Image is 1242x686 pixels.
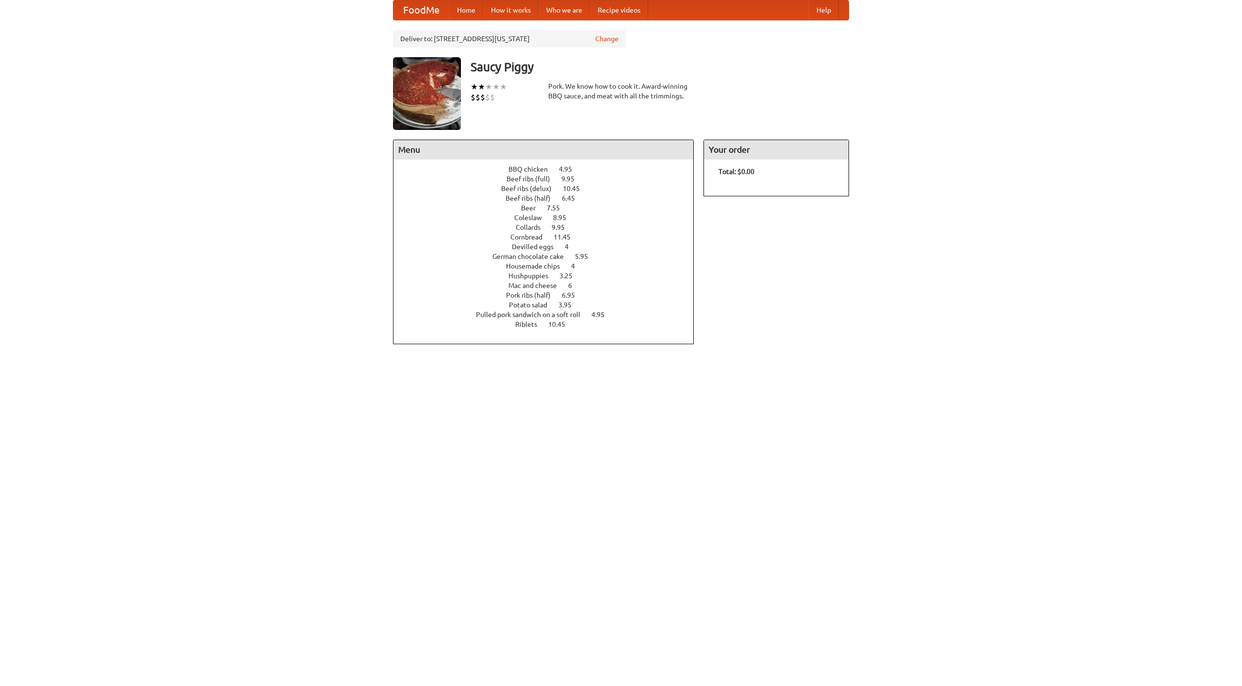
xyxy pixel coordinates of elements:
span: 6.45 [562,194,585,202]
span: 4.95 [559,165,582,173]
a: Beef ribs (full) 9.95 [507,175,592,183]
a: Coleslaw 8.95 [514,214,584,222]
a: German chocolate cake 5.95 [492,253,606,260]
li: $ [490,92,495,103]
span: Beer [521,204,545,212]
a: Potato salad 3.95 [509,301,589,309]
span: Pulled pork sandwich on a soft roll [476,311,590,319]
span: 4 [571,262,585,270]
span: Riblets [515,320,547,328]
span: Hushpuppies [508,272,558,280]
h4: Your order [704,140,849,160]
span: 4 [565,243,578,251]
li: ★ [492,81,500,92]
a: Beer 7.55 [521,204,578,212]
span: 8.95 [553,214,576,222]
li: ★ [500,81,507,92]
span: Beef ribs (half) [506,194,560,202]
a: Hushpuppies 3.25 [508,272,590,280]
a: Mac and cheese 6 [508,282,590,289]
a: Beef ribs (delux) 10.45 [501,185,598,192]
span: 6.95 [562,291,585,299]
a: Who we are [539,0,590,20]
a: Devilled eggs 4 [512,243,587,251]
a: Pork ribs (half) 6.95 [506,291,593,299]
span: 9.95 [561,175,584,183]
span: BBQ chicken [508,165,557,173]
li: $ [480,92,485,103]
span: Beef ribs (full) [507,175,560,183]
a: Recipe videos [590,0,648,20]
span: 11.45 [554,233,580,241]
span: 10.45 [563,185,589,192]
span: Pork ribs (half) [506,291,560,299]
h3: Saucy Piggy [471,57,849,77]
a: How it works [483,0,539,20]
a: Help [809,0,839,20]
span: Cornbread [510,233,552,241]
a: Beef ribs (half) 6.45 [506,194,593,202]
h4: Menu [393,140,693,160]
span: Housemade chips [506,262,570,270]
li: ★ [485,81,492,92]
span: 4.95 [591,311,614,319]
li: $ [485,92,490,103]
span: 9.95 [552,223,574,231]
span: Devilled eggs [512,243,563,251]
li: ★ [471,81,478,92]
span: Collards [516,223,550,231]
a: Collards 9.95 [516,223,583,231]
div: Deliver to: [STREET_ADDRESS][US_STATE] [393,30,626,48]
a: Home [449,0,483,20]
a: BBQ chicken 4.95 [508,165,590,173]
span: 3.95 [558,301,581,309]
span: German chocolate cake [492,253,573,260]
a: FoodMe [393,0,449,20]
li: $ [471,92,475,103]
a: Housemade chips 4 [506,262,593,270]
a: Riblets 10.45 [515,320,583,328]
span: 10.45 [548,320,575,328]
span: 6 [568,282,582,289]
span: 5.95 [575,253,598,260]
span: Mac and cheese [508,282,567,289]
img: angular.jpg [393,57,461,130]
a: Change [595,34,619,44]
li: ★ [478,81,485,92]
span: Beef ribs (delux) [501,185,561,192]
a: Pulled pork sandwich on a soft roll 4.95 [476,311,622,319]
b: Total: $0.00 [719,168,754,175]
span: 7.55 [547,204,570,212]
li: $ [475,92,480,103]
span: Coleslaw [514,214,552,222]
span: 3.25 [559,272,582,280]
div: Pork. We know how to cook it. Award-winning BBQ sauce, and meat with all the trimmings. [548,81,694,101]
span: Potato salad [509,301,557,309]
a: Cornbread 11.45 [510,233,588,241]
